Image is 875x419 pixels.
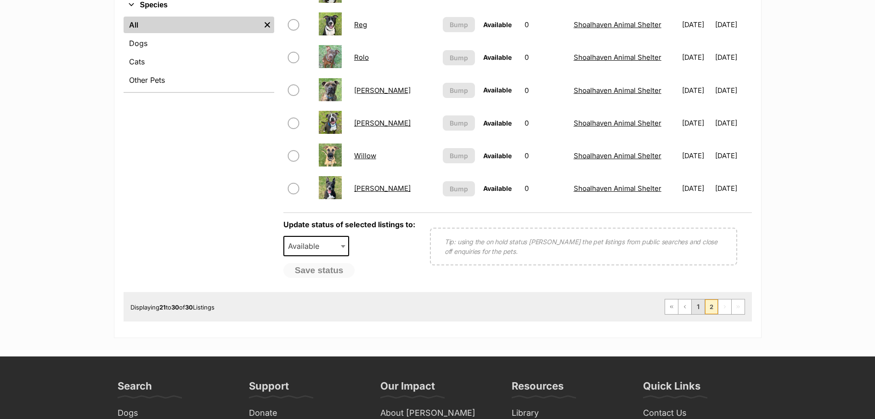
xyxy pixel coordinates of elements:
a: [PERSON_NAME] [354,119,411,127]
td: [DATE] [715,75,751,106]
span: Available [483,86,512,94]
td: [DATE] [715,41,751,73]
h3: Support [249,379,289,398]
td: 0 [521,41,569,73]
p: Tip: using the on hold status [PERSON_NAME] the pet listings from public searches and close off e... [445,237,723,256]
a: [PERSON_NAME] [354,86,411,95]
a: Shoalhaven Animal Shelter [574,53,661,62]
td: [DATE] [678,75,714,106]
span: Page 2 [705,299,718,314]
td: [DATE] [678,140,714,172]
td: [DATE] [678,172,714,204]
a: Dogs [124,35,274,52]
span: Available [483,184,512,192]
td: [DATE] [678,9,714,40]
td: [DATE] [715,172,751,204]
td: [DATE] [715,140,751,172]
a: Shoalhaven Animal Shelter [574,184,661,193]
td: 0 [521,9,569,40]
span: Next page [718,299,731,314]
a: Page 1 [692,299,705,314]
a: [PERSON_NAME] [354,184,411,193]
td: [DATE] [678,41,714,73]
span: Available [483,152,512,160]
a: Shoalhaven Animal Shelter [574,20,661,29]
span: Bump [450,118,468,128]
td: 0 [521,140,569,172]
a: Shoalhaven Animal Shelter [574,151,661,160]
button: Bump [443,148,475,163]
td: 0 [521,107,569,139]
span: Bump [450,20,468,29]
h3: Quick Links [643,379,700,398]
td: [DATE] [715,9,751,40]
button: Bump [443,181,475,196]
button: Bump [443,50,475,65]
a: Previous page [678,299,691,314]
span: Available [483,119,512,127]
div: Species [124,15,274,92]
button: Bump [443,83,475,98]
a: Other Pets [124,72,274,88]
strong: 21 [159,304,166,311]
span: Available [283,236,350,256]
h3: Search [118,379,152,398]
td: 0 [521,172,569,204]
td: 0 [521,75,569,106]
span: Bump [450,86,468,95]
span: Available [483,53,512,61]
a: First page [665,299,678,314]
span: Available [284,240,328,253]
button: Bump [443,115,475,131]
span: Bump [450,151,468,161]
a: Reg [354,20,367,29]
a: Willow [354,151,376,160]
td: [DATE] [715,107,751,139]
a: Cats [124,53,274,70]
span: Bump [450,53,468,63]
a: All [124,17,260,33]
a: Rolo [354,53,369,62]
a: Shoalhaven Animal Shelter [574,86,661,95]
button: Bump [443,17,475,32]
span: Bump [450,184,468,194]
span: Last page [732,299,745,314]
label: Update status of selected listings to: [283,220,415,229]
strong: 30 [185,304,193,311]
span: Displaying to of Listings [130,304,215,311]
a: Remove filter [260,17,274,33]
button: Save status [283,263,355,278]
h3: Resources [512,379,564,398]
a: Shoalhaven Animal Shelter [574,119,661,127]
strong: 30 [171,304,179,311]
nav: Pagination [665,299,745,315]
h3: Our Impact [380,379,435,398]
td: [DATE] [678,107,714,139]
span: Available [483,21,512,29]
